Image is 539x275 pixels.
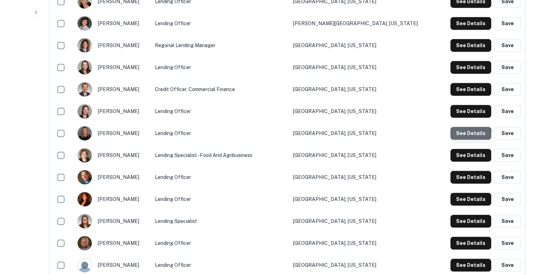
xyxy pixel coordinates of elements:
td: [GEOGRAPHIC_DATA], [US_STATE] [290,166,438,188]
td: [GEOGRAPHIC_DATA], [US_STATE] [290,210,438,232]
td: Lending Officer [151,166,289,188]
button: Save [494,61,521,74]
td: Lending Officer [151,122,289,144]
img: 1517372293086 [78,236,92,250]
div: [PERSON_NAME] [77,60,148,75]
button: See Details [450,39,491,52]
button: Save [494,105,521,118]
td: Lending Officer [151,188,289,210]
div: [PERSON_NAME] [77,82,148,97]
div: [PERSON_NAME] [77,148,148,163]
button: See Details [450,105,491,118]
td: [GEOGRAPHIC_DATA], [US_STATE] [290,232,438,254]
button: Save [494,237,521,249]
td: Regonal Lending Manager [151,34,289,56]
div: [PERSON_NAME] [77,38,148,53]
img: 1702310431627 [78,214,92,228]
button: See Details [450,259,491,271]
img: 1696790796899 [78,82,92,96]
button: See Details [450,149,491,162]
button: See Details [450,83,491,96]
td: Lending Officer [151,232,289,254]
div: [PERSON_NAME] [77,170,148,185]
img: 1675703622466 [78,60,92,74]
img: 1516752548963 [78,192,92,206]
button: Save [494,215,521,228]
td: [GEOGRAPHIC_DATA], [US_STATE] [290,78,438,100]
img: 1614656669350 [78,126,92,140]
div: [PERSON_NAME] [77,258,148,273]
td: Lending Specialist - Food and Agribusiness [151,144,289,166]
td: Lending Officer [151,56,289,78]
td: Lending Specialist [151,210,289,232]
td: [GEOGRAPHIC_DATA], [US_STATE] [290,56,438,78]
img: 1545083694674 [78,104,92,118]
button: Save [494,259,521,271]
td: [GEOGRAPHIC_DATA], [US_STATE] [290,34,438,56]
div: [PERSON_NAME] [77,104,148,119]
button: Save [494,149,521,162]
img: 1582577540827 [78,38,92,52]
button: See Details [450,171,491,184]
td: Lending Officer [151,100,289,122]
button: See Details [450,127,491,140]
img: 1517360521798 [78,148,92,162]
button: Save [494,127,521,140]
td: [GEOGRAPHIC_DATA], [US_STATE] [290,188,438,210]
button: Save [494,39,521,52]
button: See Details [450,237,491,249]
td: Credit Officer, Commercial Finance [151,78,289,100]
td: [GEOGRAPHIC_DATA], [US_STATE] [290,122,438,144]
div: [PERSON_NAME] [77,214,148,229]
td: [PERSON_NAME][GEOGRAPHIC_DATA], [US_STATE] [290,12,438,34]
img: 1517668944905 [78,170,92,184]
div: [PERSON_NAME] [77,236,148,251]
td: [GEOGRAPHIC_DATA], [US_STATE] [290,144,438,166]
div: [PERSON_NAME] [77,16,148,31]
button: See Details [450,61,491,74]
button: Save [494,83,521,96]
img: 1516634043939 [78,16,92,30]
div: [PERSON_NAME] [77,126,148,141]
button: Save [494,17,521,30]
td: [GEOGRAPHIC_DATA], [US_STATE] [290,100,438,122]
button: Save [494,193,521,206]
td: Lending Officer [151,12,289,34]
img: 9c8pery4andzj6ohjkjp54ma2 [78,258,92,272]
button: Save [494,171,521,184]
div: [PERSON_NAME] [77,192,148,207]
button: See Details [450,193,491,206]
button: See Details [450,215,491,228]
button: See Details [450,17,491,30]
iframe: Chat Widget [504,218,539,252]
